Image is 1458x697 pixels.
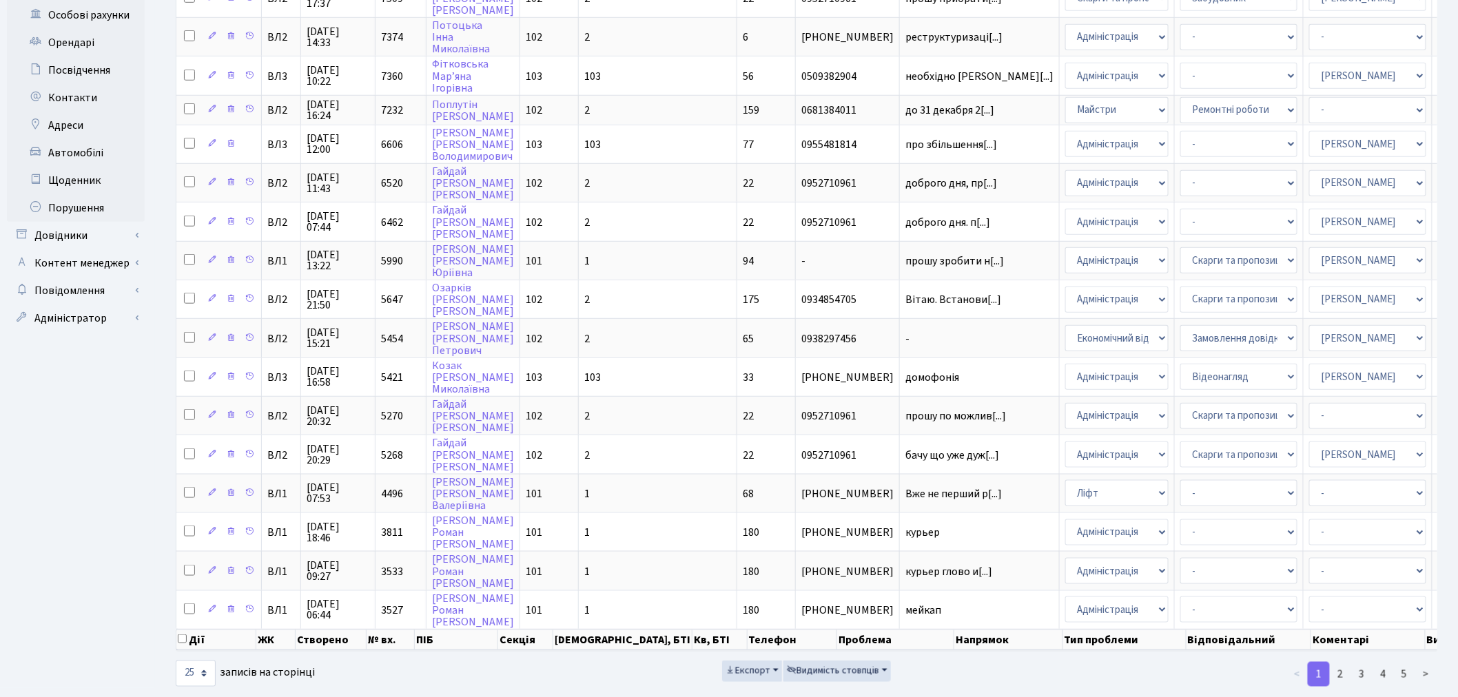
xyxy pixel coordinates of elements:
[584,30,590,45] span: 2
[743,603,759,618] span: 180
[7,56,145,84] a: Посвідчення
[307,521,369,543] span: [DATE] 18:46
[801,71,894,82] span: 0509382904
[905,69,1054,84] span: необхідно [PERSON_NAME][...]
[498,630,553,650] th: Секція
[743,215,754,230] span: 22
[584,69,601,84] span: 103
[1311,630,1426,650] th: Коментарі
[526,564,542,579] span: 101
[267,372,295,383] span: ВЛ3
[905,176,997,191] span: доброго дня, пр[...]
[267,488,295,499] span: ВЛ1
[801,105,894,116] span: 0681384011
[743,448,754,463] span: 22
[584,486,590,501] span: 1
[432,552,514,591] a: [PERSON_NAME]Роман[PERSON_NAME]
[905,137,997,152] span: про збільшення[...]
[381,253,403,269] span: 5990
[801,605,894,616] span: [PHONE_NUMBER]
[783,660,891,682] button: Видимість стовпців
[526,30,542,45] span: 102
[296,630,367,650] th: Створено
[584,253,590,269] span: 1
[553,630,692,650] th: [DEMOGRAPHIC_DATA], БТІ
[1187,630,1311,650] th: Відповідальний
[801,488,894,499] span: [PHONE_NUMBER]
[267,566,295,577] span: ВЛ1
[584,292,590,307] span: 2
[7,84,145,112] a: Контакти
[307,482,369,504] span: [DATE] 07:53
[267,605,295,616] span: ВЛ1
[1063,630,1187,650] th: Тип проблеми
[307,560,369,582] span: [DATE] 09:27
[432,397,514,435] a: Гайдай[PERSON_NAME][PERSON_NAME]
[307,211,369,233] span: [DATE] 07:44
[381,448,403,463] span: 5268
[743,331,754,346] span: 65
[7,222,145,249] a: Довідники
[7,167,145,194] a: Щоденник
[432,203,514,242] a: Гайдай[PERSON_NAME][PERSON_NAME]
[801,294,894,305] span: 0934854705
[905,564,992,579] span: курьер глово и[...]
[801,410,894,422] span: 0952710961
[307,65,369,87] span: [DATE] 10:22
[801,566,894,577] span: [PHONE_NUMBER]
[801,372,894,383] span: [PHONE_NUMBER]
[381,69,403,84] span: 7360
[1308,662,1330,687] a: 1
[432,57,489,96] a: ФітковськаМар’янаІгорівна
[905,486,1002,501] span: Вже не перший р[...]
[743,176,754,191] span: 22
[584,603,590,618] span: 1
[526,103,542,118] span: 102
[905,605,1054,616] span: мейкап
[432,513,514,552] a: [PERSON_NAME]Роман[PERSON_NAME]
[743,69,754,84] span: 56
[584,408,590,424] span: 2
[801,256,894,267] span: -
[743,408,754,424] span: 22
[307,99,369,121] span: [DATE] 16:24
[905,215,990,230] span: доброго дня. п[...]
[307,405,369,427] span: [DATE] 20:32
[381,176,403,191] span: 6520
[176,660,216,687] select: записів на сторінці
[176,630,256,650] th: Дії
[801,217,894,228] span: 0952710961
[1351,662,1373,687] a: 3
[7,139,145,167] a: Автомобілі
[267,256,295,267] span: ВЛ1
[432,358,514,397] a: Козак[PERSON_NAME]Миколаївна
[432,97,514,124] a: Поплутін[PERSON_NAME]
[743,525,759,540] span: 180
[432,125,514,164] a: [PERSON_NAME][PERSON_NAME]Володимирович
[905,103,994,118] span: до 31 декабря 2[...]
[7,1,145,29] a: Особові рахунки
[307,172,369,194] span: [DATE] 11:43
[584,564,590,579] span: 1
[307,599,369,621] span: [DATE] 06:44
[381,486,403,501] span: 4496
[692,630,748,650] th: Кв, БТІ
[526,370,542,385] span: 103
[526,525,542,540] span: 101
[743,30,748,45] span: 6
[432,320,514,358] a: [PERSON_NAME][PERSON_NAME]Петрович
[307,327,369,349] span: [DATE] 15:21
[801,178,894,189] span: 0952710961
[726,664,770,678] span: Експорт
[432,18,490,56] a: ПотоцькаІннаМиколаївна
[267,71,295,82] span: ВЛ3
[367,630,415,650] th: № вх.
[307,444,369,466] span: [DATE] 20:29
[801,139,894,150] span: 0955481814
[307,26,369,48] span: [DATE] 14:33
[267,410,295,422] span: ВЛ2
[905,448,999,463] span: бачу що уже дуж[...]
[526,292,542,307] span: 102
[743,370,754,385] span: 33
[415,630,498,650] th: ПІБ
